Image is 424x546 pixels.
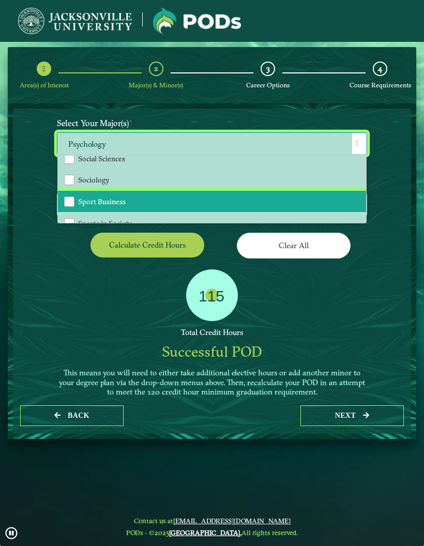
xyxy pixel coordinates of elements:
span: Sports in Society [78,219,132,228]
span: Contact us at [126,517,298,525]
img: Jacksonville University logo [153,8,241,34]
li: Sociology [58,169,366,191]
span: Course Requirements [350,81,411,89]
sup: ⋆ [129,117,133,125]
a: [GEOGRAPHIC_DATA]. [169,528,241,537]
label: Select Your Minor(s) [49,174,375,193]
span: Major(s) & Minor(s) [129,81,183,89]
p: This means you will need to either take additional elective hours or add another minor to your de... [57,368,367,397]
button: Back [20,405,124,427]
div: Successful POD [57,343,367,361]
li: Social Sciences [58,147,366,169]
img: Jacksonville University logo [18,8,132,34]
p: Please select at least one Major [57,158,367,168]
span: 2 [154,64,158,73]
span: Back [68,412,89,419]
div: Total Credit Hours [57,328,367,338]
button: Clear All [237,233,351,258]
span: Sociology [78,175,110,185]
li: Sports in Society [58,212,366,234]
span: Social Sciences [78,154,125,163]
span: Career Options [246,81,290,89]
span: 3 [266,64,270,73]
span: 4 [378,64,382,73]
label: 115 [199,286,224,306]
span: Psychology [57,133,367,155]
span: PODs - ©2025 All rights reserved. [126,528,298,537]
a: [EMAIL_ADDRESS][DOMAIN_NAME] [173,517,291,525]
span: Sport Business [78,197,126,206]
button: next [300,405,404,427]
span: Area(s) of Interest [20,81,69,89]
li: Sport Business [58,191,366,213]
label: Select Your Major(s) [49,114,375,133]
button: Calculate credit hours [90,233,204,257]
